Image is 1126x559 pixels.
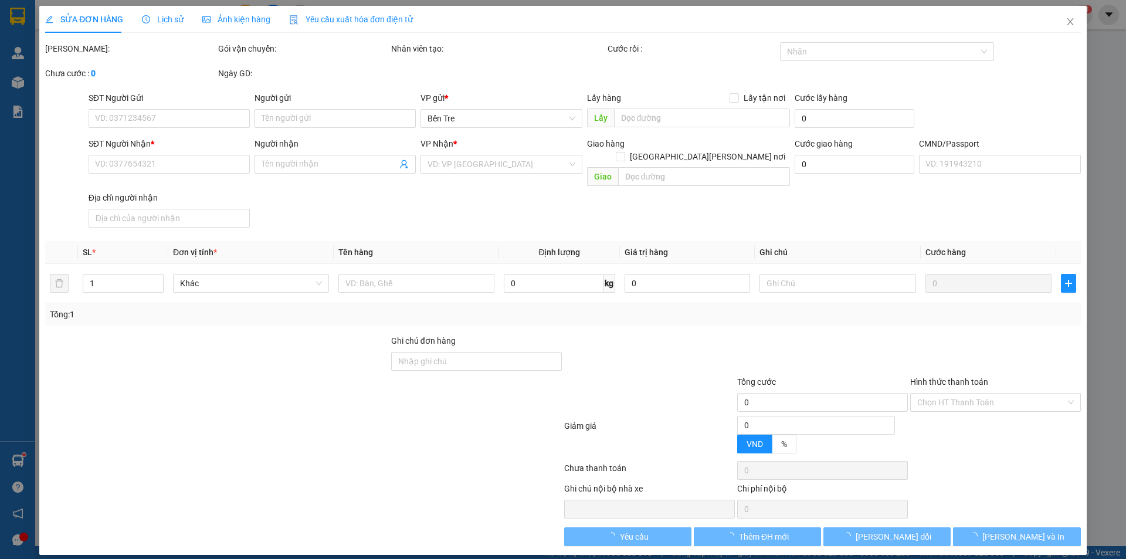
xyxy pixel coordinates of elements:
span: loading [969,532,982,540]
span: loading [607,532,620,540]
input: VD: Bàn, Ghế [338,274,494,293]
span: SG10253860 [69,26,135,39]
label: Cước lấy hàng [795,93,847,103]
span: loading [843,532,856,540]
div: [PERSON_NAME]: [45,42,216,55]
span: Lấy tận nơi [739,92,790,104]
span: VP Nhận [421,139,454,148]
button: delete [50,274,69,293]
span: Giao hàng [587,139,625,148]
span: [PERSON_NAME] [50,6,99,14]
span: Lấy hàng [587,93,621,103]
span: [PERSON_NAME] và In [982,530,1064,543]
div: Người nhận [255,137,416,150]
input: Ghi chú đơn hàng [391,352,562,371]
span: N.nhận: [4,73,141,82]
input: Địa chỉ của người nhận [89,209,250,228]
strong: PHIẾU TRẢ HÀNG [57,16,119,25]
span: picture [202,15,211,23]
span: clock-circle [142,15,150,23]
span: [PERSON_NAME]- [30,73,94,82]
label: Ghi chú đơn hàng [391,336,456,345]
div: Ghi chú nội bộ nhà xe [564,482,735,500]
span: Định lượng [539,248,581,257]
span: Ảnh kiện hàng [202,15,270,24]
span: [DATE]- [24,5,99,14]
span: Khác [180,275,322,292]
div: Gói vận chuyển: [218,42,389,55]
span: Đơn vị tính [173,248,217,257]
span: Thêm ĐH mới [739,530,789,543]
span: SỬA ĐƠN HÀNG [45,15,123,24]
span: 1 X THÙNG NP 4KG (ƯỚT SẴN) [4,82,165,108]
span: kg [603,274,615,293]
span: Lấy [587,109,614,127]
div: Giảm giá [563,419,736,459]
span: loading [726,532,739,540]
div: Cước rồi : [608,42,778,55]
input: Dọc đường [614,109,790,127]
div: CMND/Passport [919,137,1080,150]
div: Chưa cước : [45,67,216,80]
span: VND [747,439,763,449]
span: Tổng cước [737,377,776,387]
span: [PERSON_NAME] đổi [856,530,932,543]
div: Tổng: 1 [50,308,435,321]
input: Cước lấy hàng [795,109,914,128]
label: Hình thức thanh toán [910,377,988,387]
button: Close [1054,6,1087,39]
span: % [781,439,787,449]
span: [PERSON_NAME]- [24,52,134,61]
div: SĐT Người Nhận [89,137,250,150]
span: Giá trị hàng [625,248,668,257]
span: user-add [400,160,409,169]
span: Ngày/ giờ gửi: [4,63,51,72]
img: icon [289,15,299,25]
span: edit [45,15,53,23]
button: [PERSON_NAME] và In [954,527,1081,546]
th: Ghi chú [755,241,921,264]
div: VP gửi [421,92,582,104]
span: close [1066,17,1075,26]
span: Cước hàng [925,248,966,257]
button: Thêm ĐH mới [694,527,821,546]
div: Chưa thanh toán [563,462,736,482]
div: Nhân viên tạo: [391,42,605,55]
span: 09:01- [4,5,99,14]
b: 0 [91,69,96,78]
span: Yêu cầu [620,530,649,543]
label: Cước giao hàng [795,139,853,148]
span: N.gửi: [4,52,134,61]
span: plus [1061,279,1076,288]
span: 17:06:06 [DATE] [53,63,111,72]
span: Giao [587,167,618,186]
span: 0353543513 [94,73,141,82]
input: 0 [925,274,1052,293]
div: Chi phí nội bộ [737,482,908,500]
div: SĐT Người Gửi [89,92,250,104]
span: Tên hàng: [4,85,165,107]
div: Ngày GD: [218,67,389,80]
button: [PERSON_NAME] đổi [823,527,951,546]
button: plus [1061,274,1076,293]
span: 0937869899 [87,52,134,61]
button: Yêu cầu [564,527,691,546]
input: Dọc đường [618,167,790,186]
span: Yêu cầu xuất hóa đơn điện tử [289,15,413,24]
span: Tên hàng [338,248,373,257]
input: Cước giao hàng [795,155,914,174]
span: Lịch sử [142,15,184,24]
div: Địa chỉ người nhận [89,191,250,204]
input: Ghi Chú [760,274,916,293]
span: [GEOGRAPHIC_DATA][PERSON_NAME] nơi [625,150,790,163]
strong: MĐH: [41,26,134,39]
span: Bến Tre [428,110,575,127]
span: SL [83,248,92,257]
div: Người gửi [255,92,416,104]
